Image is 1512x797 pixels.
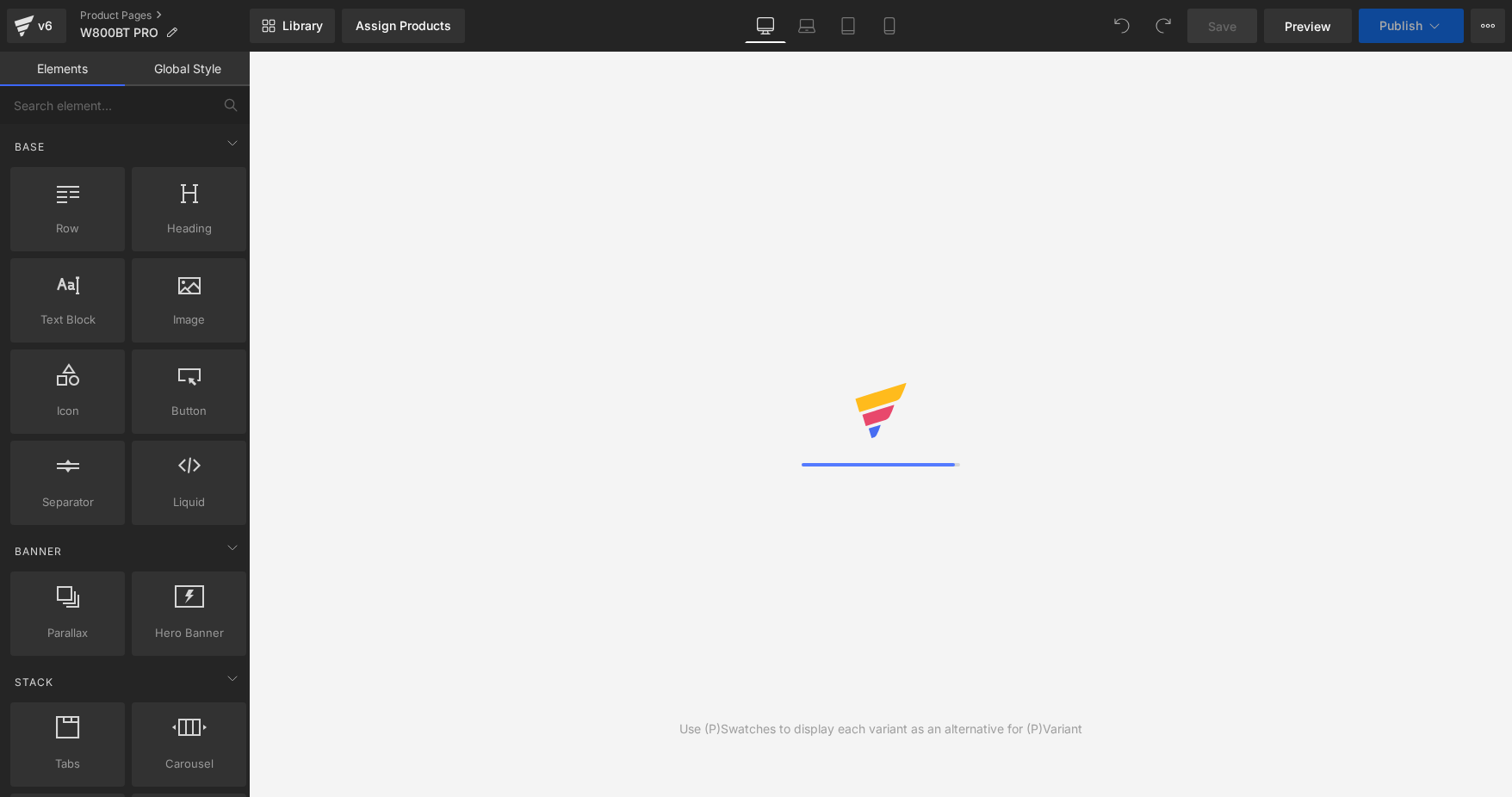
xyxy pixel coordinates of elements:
span: Base [13,139,46,155]
span: Stack [13,674,55,690]
span: Parallax [15,624,120,642]
a: Laptop [786,9,827,43]
span: Liquid [137,493,241,511]
a: v6 [7,9,66,43]
span: Button [137,402,241,420]
span: Library [282,18,323,34]
button: Redo [1146,9,1180,43]
span: Row [15,219,120,238]
button: Publish [1359,9,1464,43]
span: Hero Banner [137,624,241,642]
div: Assign Products [356,19,451,33]
span: Heading [137,219,241,238]
span: W800BT PRO [80,26,158,40]
button: More [1471,9,1505,43]
button: Undo [1105,9,1139,43]
a: Global Style [125,52,250,86]
span: Banner [13,543,64,559]
a: Product Pages [80,9,250,22]
span: Carousel [137,755,241,773]
span: Tabs [15,755,120,773]
div: v6 [34,15,56,37]
span: Separator [15,493,120,511]
span: Text Block [15,311,120,329]
a: Mobile [869,9,910,43]
span: Image [137,311,241,329]
span: Save [1208,17,1236,35]
a: Preview [1264,9,1352,43]
div: Use (P)Swatches to display each variant as an alternative for (P)Variant [679,720,1082,738]
a: Desktop [745,9,786,43]
span: Icon [15,402,120,420]
a: New Library [250,9,335,43]
span: Preview [1285,17,1331,35]
span: Publish [1379,19,1422,33]
a: Tablet [827,9,869,43]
